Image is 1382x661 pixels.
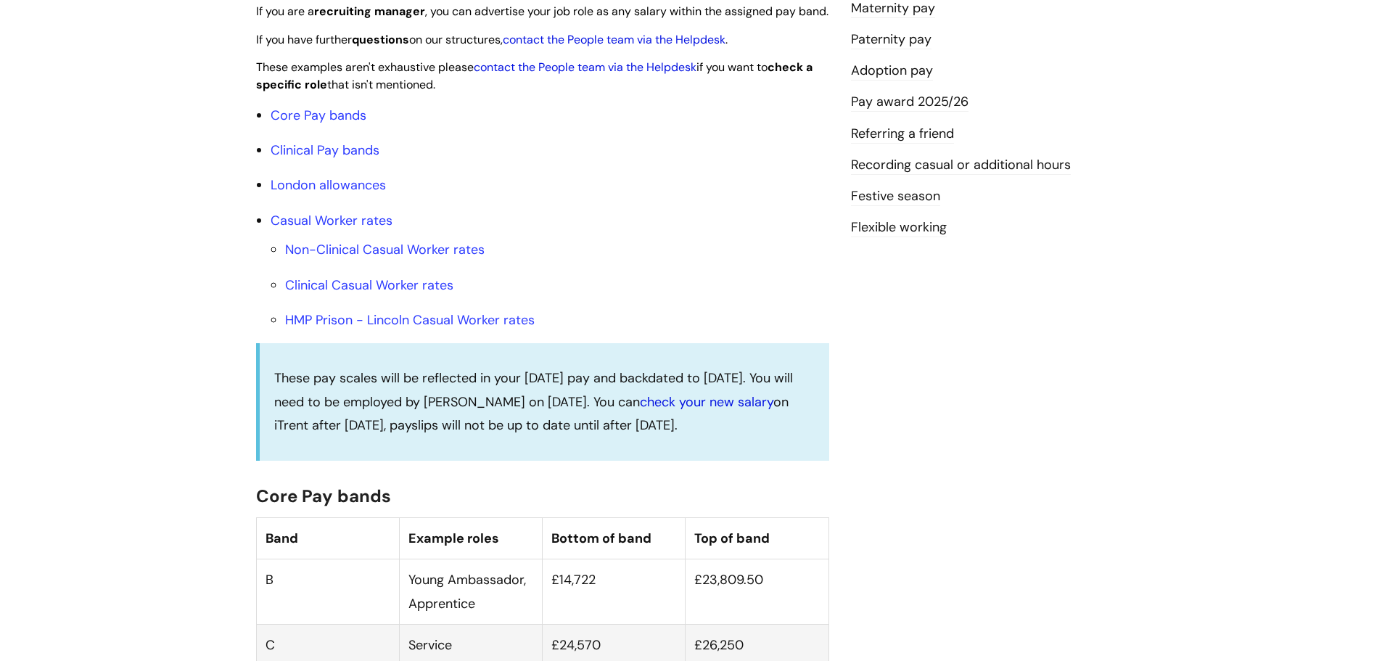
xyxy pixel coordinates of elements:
[271,212,392,229] a: Casual Worker rates
[474,59,696,75] a: contact the People team via the Helpdesk
[256,59,813,93] span: These examples aren't exhaustive please if you want to that isn't mentioned.
[686,559,828,625] td: £23,809.50
[314,4,425,19] strong: recruiting manager
[543,559,686,625] td: £14,722
[256,4,828,19] span: If you are a , you can advertise your job role as any salary within the assigned pay band.
[271,141,379,159] a: Clinical Pay bands
[285,241,485,258] a: Non-Clinical Casual Worker rates
[851,125,954,144] a: Referring a friend
[399,517,542,559] th: Example roles
[851,218,947,237] a: Flexible working
[640,393,773,411] a: check your new salary
[285,276,453,294] a: Clinical Casual Worker rates
[686,517,828,559] th: Top of band
[399,559,542,625] td: Young Ambassador, Apprentice
[285,311,535,329] a: HMP Prison - Lincoln Casual Worker rates
[851,93,968,112] a: Pay award 2025/26
[543,517,686,559] th: Bottom of band
[274,366,815,437] p: These pay scales will be reflected in your [DATE] pay and backdated to [DATE]. You will need to b...
[271,176,386,194] a: London allowances
[256,559,399,625] td: B
[256,32,728,47] span: If you have further on our structures, .
[851,187,940,206] a: Festive season
[851,30,931,49] a: Paternity pay
[503,32,725,47] a: contact the People team via the Helpdesk
[271,107,366,124] a: Core Pay bands
[851,156,1071,175] a: Recording casual or additional hours
[256,517,399,559] th: Band
[352,32,409,47] strong: questions
[256,485,391,507] span: Core Pay bands
[851,62,933,81] a: Adoption pay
